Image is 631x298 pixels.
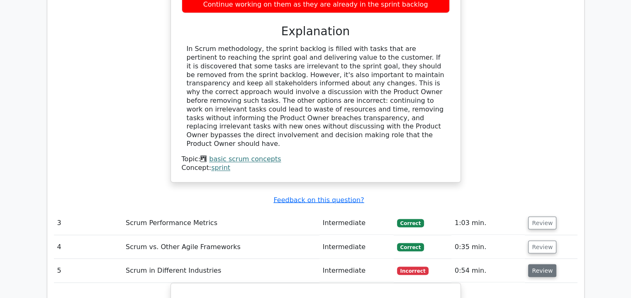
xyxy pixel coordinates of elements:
[319,259,394,282] td: Intermediate
[54,211,123,235] td: 3
[397,219,424,227] span: Correct
[209,155,281,163] a: basic scrum concepts
[397,243,424,251] span: Correct
[451,259,525,282] td: 0:54 min.
[319,211,394,235] td: Intermediate
[528,240,556,253] button: Review
[54,235,123,259] td: 4
[451,211,525,235] td: 1:03 min.
[187,24,445,39] h3: Explanation
[397,267,429,275] span: Incorrect
[187,45,445,148] div: In Scrum methodology, the sprint backlog is filled with tasks that are pertinent to reaching the ...
[273,196,364,204] a: Feedback on this question?
[182,155,450,164] div: Topic:
[451,235,525,259] td: 0:35 min.
[528,264,556,277] button: Review
[319,235,394,259] td: Intermediate
[528,216,556,229] button: Review
[122,235,319,259] td: Scrum vs. Other Agile Frameworks
[211,164,230,172] a: sprint
[122,211,319,235] td: Scrum Performance Metrics
[54,259,123,282] td: 5
[122,259,319,282] td: Scrum in Different Industries
[182,164,450,172] div: Concept:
